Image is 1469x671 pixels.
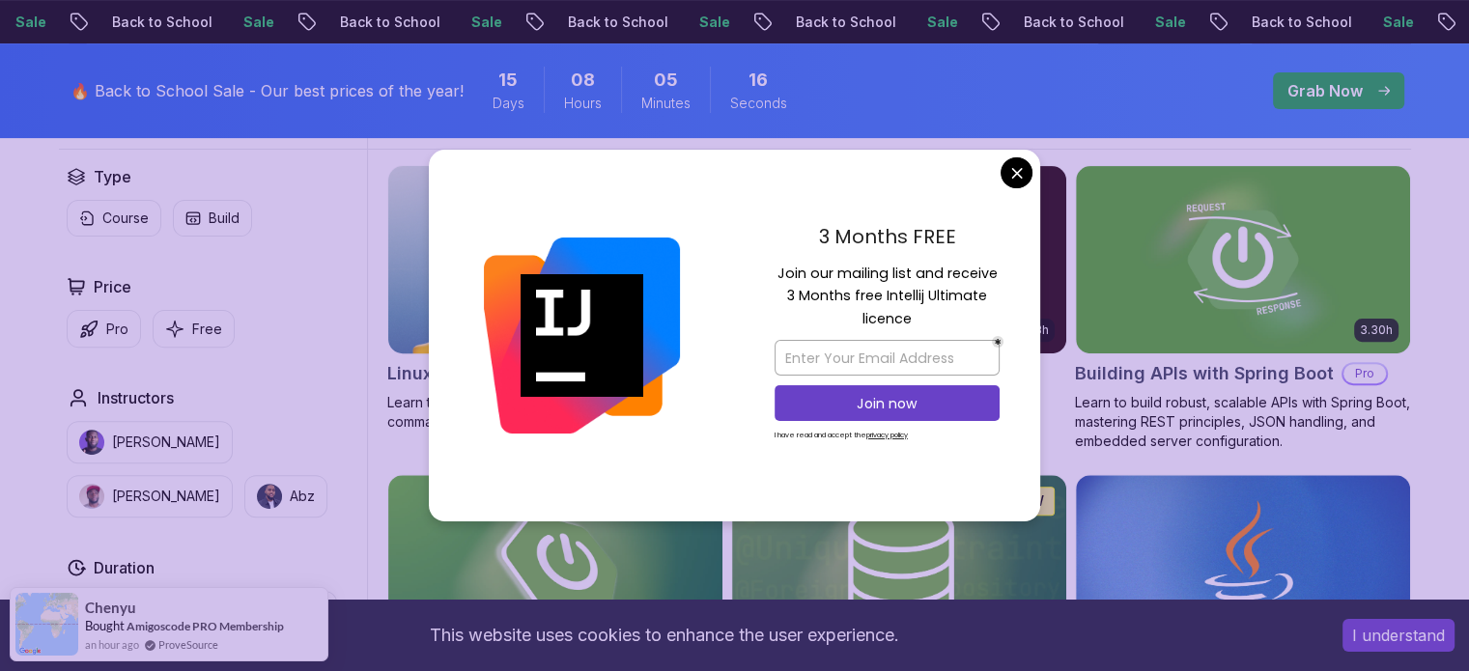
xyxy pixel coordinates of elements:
[1360,322,1393,338] p: 3.30h
[112,487,220,506] p: [PERSON_NAME]
[1030,13,1091,32] p: Sale
[388,475,722,662] img: Spring Boot for Beginners card
[85,618,125,633] span: Bought
[67,310,141,348] button: Pro
[802,13,863,32] p: Sale
[670,13,802,32] p: Back to School
[1075,360,1334,387] h2: Building APIs with Spring Boot
[127,619,284,633] a: Amigoscode PRO Membership
[79,484,104,509] img: instructor img
[112,433,220,452] p: [PERSON_NAME]
[387,360,558,387] h2: Linux Fundamentals
[1075,165,1411,451] a: Building APIs with Spring Boot card3.30hBuilding APIs with Spring BootProLearn to build robust, s...
[387,165,723,432] a: Linux Fundamentals card6.00hLinux FundamentalsProLearn the fundamentals of Linux and how to use t...
[192,320,222,339] p: Free
[214,13,346,32] p: Back to School
[67,475,233,517] button: instructor img[PERSON_NAME]
[571,67,595,94] span: 8 Hours
[641,94,691,113] span: Minutes
[85,636,139,653] span: an hour ago
[106,320,128,339] p: Pro
[173,200,252,237] button: Build
[1076,475,1410,662] img: Java for Beginners card
[1257,13,1319,32] p: Sale
[158,638,218,651] a: ProveSource
[574,13,636,32] p: Sale
[730,94,787,113] span: Seconds
[654,67,678,94] span: 5 Minutes
[1287,79,1363,102] p: Grab Now
[153,310,235,348] button: Free
[1075,393,1411,451] p: Learn to build robust, scalable APIs with Spring Boot, mastering REST principles, JSON handling, ...
[290,487,315,506] p: Abz
[442,13,574,32] p: Back to School
[94,275,131,298] h2: Price
[749,67,768,94] span: 16 Seconds
[85,600,136,616] span: Chenyu
[493,94,524,113] span: Days
[71,79,464,102] p: 🔥 Back to School Sale - Our best prices of the year!
[257,484,282,509] img: instructor img
[98,386,174,409] h2: Instructors
[1126,13,1257,32] p: Back to School
[387,393,723,432] p: Learn the fundamentals of Linux and how to use the command line
[1343,364,1386,383] p: Pro
[346,13,408,32] p: Sale
[732,475,1066,662] img: Spring Data JPA card
[209,209,240,228] p: Build
[67,200,161,237] button: Course
[79,430,104,455] img: instructor img
[118,13,180,32] p: Sale
[102,209,149,228] p: Course
[94,165,131,188] h2: Type
[564,94,602,113] span: Hours
[15,593,78,656] img: provesource social proof notification image
[14,614,1314,657] div: This website uses cookies to enhance the user experience.
[1342,619,1455,652] button: Accept cookies
[67,421,233,463] button: instructor img[PERSON_NAME]
[1076,166,1410,353] img: Building APIs with Spring Boot card
[94,556,155,579] h2: Duration
[244,475,327,517] button: instructor imgAbz
[898,13,1030,32] p: Back to School
[498,67,518,94] span: 15 Days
